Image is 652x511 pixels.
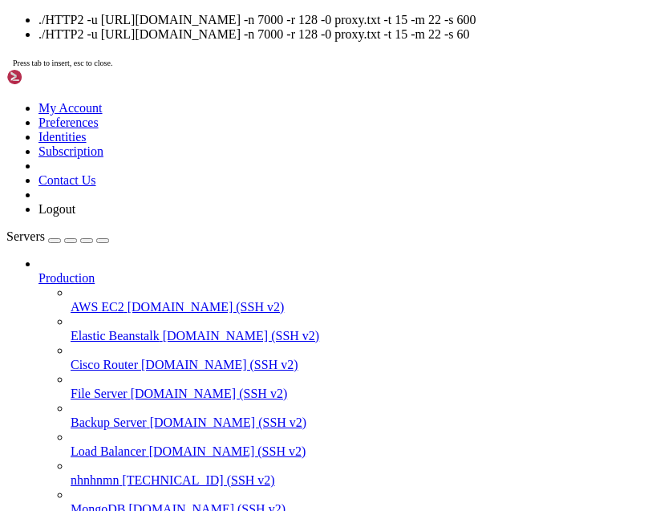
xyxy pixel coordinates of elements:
li: Backup Server [DOMAIN_NAME] (SSH v2) [71,401,646,430]
span: AWS EC2 [71,300,124,314]
a: Elastic Beanstalk [DOMAIN_NAME] (SSH v2) [71,329,646,343]
x-row: Memory usage: 2% IPv4 address for ens3: [TECHNICAL_ID] [6,18,642,29]
a: AWS EC2 [DOMAIN_NAME] (SSH v2) [71,300,646,314]
x-row: Swap usage: 0% IPv6 address for ens3: [TECHNICAL_ID] [6,30,642,41]
a: Servers [6,229,109,243]
span: [DOMAIN_NAME] (SSH v2) [163,329,320,343]
x-row: 0 updates can be applied immediately. [6,132,642,144]
div: (79, 19) [464,224,470,235]
span: Backup Server [71,416,147,429]
span: Servers [6,229,45,243]
span: [DOMAIN_NAME] (SSH v2) [141,358,298,371]
img: Shellngn [6,69,99,85]
x-row: Usage of /: 0.9% of 492.06GB Users logged in: 1 [6,6,642,18]
li: Elastic Beanstalk [DOMAIN_NAME] (SSH v2) [71,314,646,343]
li: Load Balancer [DOMAIN_NAME] (SSH v2) [71,430,646,459]
li: Cisco Router [DOMAIN_NAME] (SSH v2) [71,343,646,372]
a: My Account [38,101,103,115]
li: ./HTTP2 -u [URL][DOMAIN_NAME] -n 7000 -r 128 -0 proxy.txt -t 15 -m 22 -s 60 [38,27,646,42]
a: Load Balancer [DOMAIN_NAME] (SSH v2) [71,444,646,459]
a: File Server [DOMAIN_NAME] (SSH v2) [71,387,646,401]
span: [DOMAIN_NAME] (SSH v2) [131,387,288,400]
a: Preferences [38,116,99,129]
span: Elastic Beanstalk [71,329,160,343]
x-row: * Strictly confined Kubernetes makes edge and IoT secure. Learn how MicroK8s [6,52,642,63]
span: [TECHNICAL_ID] (SSH v2) [122,473,274,487]
x-row: Expanded Security Maintenance for Applications is not enabled. [6,109,642,120]
span: Press tab to insert, esc to close. [13,59,112,67]
a: Subscription [38,144,103,158]
li: AWS EC2 [DOMAIN_NAME] (SSH v2) [71,286,646,314]
a: Production [38,271,646,286]
span: Load Balancer [71,444,146,458]
span: [DOMAIN_NAME] (SSH v2) [128,300,285,314]
span: File Server [71,387,128,400]
span: Cisco Router [71,358,138,371]
a: Contact Us [38,173,96,187]
span: [DOMAIN_NAME] (SSH v2) [150,416,307,429]
span: nhnhnmn [71,473,119,487]
x-row: See [URL][DOMAIN_NAME] or run: sudo pro status [6,167,642,178]
a: Cisco Router [DOMAIN_NAME] (SSH v2) [71,358,646,372]
span: [DOMAIN_NAME] (SSH v2) [149,444,306,458]
x-row: Enable ESM Apps to receive additional future security updates. [6,155,642,166]
x-row: just raised the bar for easy, resilient and secure K8s cluster deployment. [6,63,642,75]
li: File Server [DOMAIN_NAME] (SSH v2) [71,372,646,401]
x-row: root@vm356638:~# ulimit -n 100000 [6,213,642,224]
a: Identities [38,130,87,144]
x-row: Last login: [DATE] from [TECHNICAL_ID] [6,201,642,212]
a: Backup Server [DOMAIN_NAME] (SSH v2) [71,416,646,430]
a: nhnhnmn [TECHNICAL_ID] (SSH v2) [71,473,646,488]
span: Production [38,271,95,285]
x-row: root@vm356638:~# ./HTTP2 -u [URL][DOMAIN_NAME] -n 7000 -r 128 -0 proxy.txt -t 15 -m 22 -s 600 [6,224,642,235]
a: Logout [38,202,75,216]
li: nhnhnmn [TECHNICAL_ID] (SSH v2) [71,459,646,488]
x-row: [URL][DOMAIN_NAME] [6,87,642,98]
li: ./HTTP2 -u [URL][DOMAIN_NAME] -n 7000 -r 128 -0 proxy.txt -t 15 -m 22 -s 600 [38,13,646,27]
